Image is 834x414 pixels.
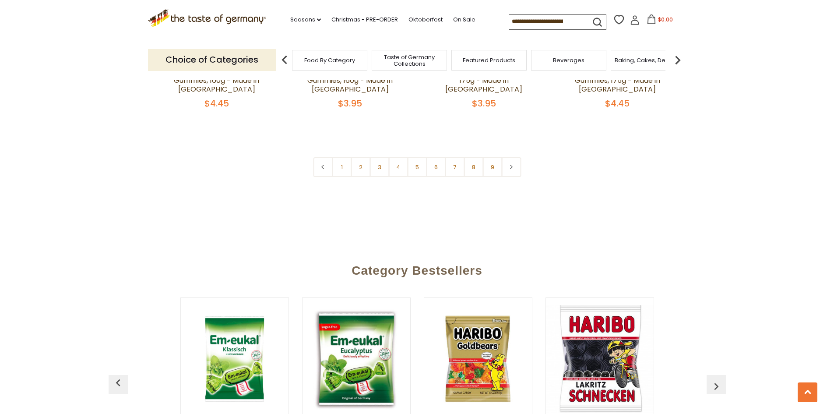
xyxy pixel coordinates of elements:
img: Dr. Soldan Eucalyptus Lozenges in Bag 1.8 oz. [181,305,289,413]
a: 7 [445,157,465,177]
img: previous arrow [111,376,125,390]
a: 5 [407,157,427,177]
img: previous arrow [709,379,723,393]
img: Haribo Gold Bears Gummies in Bag 5 oz. [424,305,532,413]
a: Baking, Cakes, Desserts [615,57,683,64]
a: Haribo Fruitmania Yoghurt Gummies, 160g - Made in [GEOGRAPHIC_DATA] [305,67,395,94]
a: 8 [464,157,483,177]
a: Featured Products [463,57,515,64]
span: $3.95 [472,97,496,110]
a: Christmas - PRE-ORDER [331,15,398,25]
a: 3 [369,157,389,177]
button: $0.00 [641,14,679,28]
a: Food By Category [304,57,355,64]
span: $3.95 [338,97,362,110]
div: Category Bestsellers [113,251,721,287]
a: 9 [482,157,502,177]
a: Haribo Fruitmania [PERSON_NAME] Gummies, 160g - Made in [GEOGRAPHIC_DATA] [156,67,277,94]
span: $0.00 [658,16,673,23]
a: Seasons [290,15,321,25]
a: Taste of Germany Collections [374,54,444,67]
p: Choice of Categories [148,49,276,71]
img: Haribo Rotella [546,305,654,413]
a: Haribo "Schlümpfe" Smurfs Gummies, 175g - Made in [GEOGRAPHIC_DATA] [571,67,663,94]
a: 6 [426,157,446,177]
img: next arrow [669,51,686,69]
a: 4 [388,157,408,177]
img: Dr. Soldan Sugar Free Eucalyptus Lozenges in Bag 1.8 oz. [303,305,410,413]
a: Haribo "Starmix" Assorted Gummies, 175g - Made in [GEOGRAPHIC_DATA] [422,67,546,94]
a: 1 [332,157,352,177]
a: On Sale [453,15,475,25]
span: $4.45 [605,97,630,110]
a: 2 [351,157,370,177]
span: $4.45 [204,97,229,110]
a: Beverages [553,57,584,64]
img: previous arrow [276,51,293,69]
a: Oktoberfest [408,15,443,25]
